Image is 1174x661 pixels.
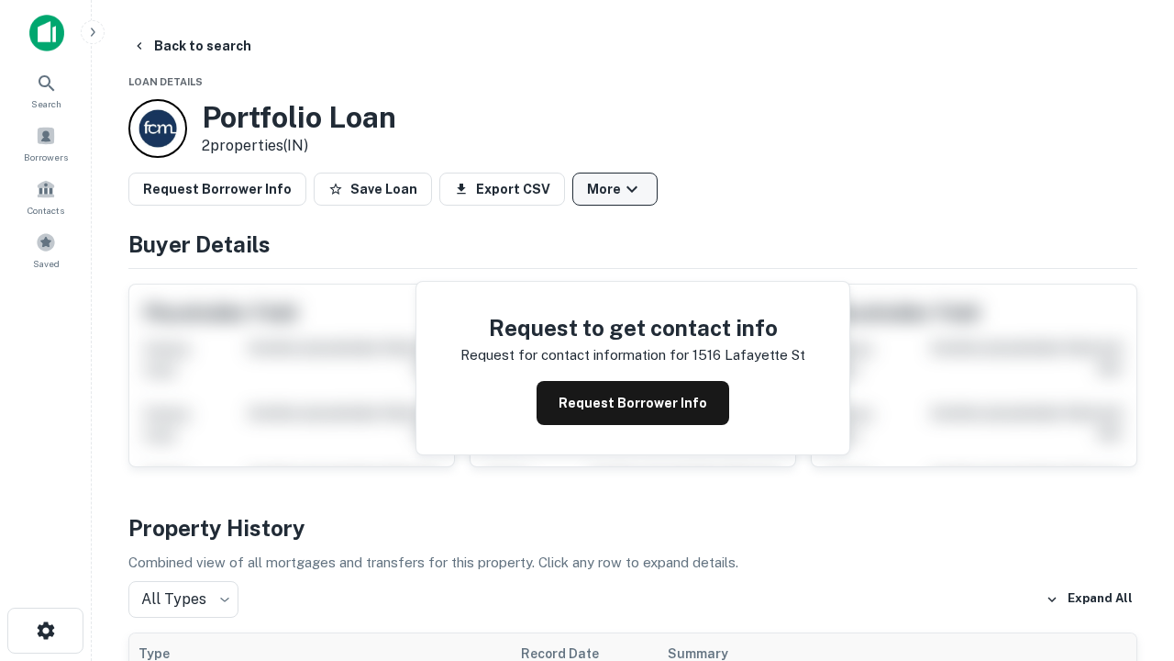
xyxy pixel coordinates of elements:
p: Combined view of all mortgages and transfers for this property. Click any row to expand details. [128,552,1137,574]
span: Search [31,96,61,111]
h4: Buyer Details [128,228,1137,261]
div: All Types [128,581,238,618]
h3: Portfolio Loan [202,100,396,135]
img: capitalize-icon.png [29,15,64,51]
button: Request Borrower Info [537,381,729,425]
a: Contacts [6,172,86,221]
p: 1516 lafayette st [692,344,805,366]
span: Saved [33,256,60,271]
span: Borrowers [24,150,68,164]
p: Request for contact information for [460,344,689,366]
button: Save Loan [314,173,432,206]
button: Export CSV [439,173,565,206]
a: Search [6,65,86,115]
button: Back to search [125,29,259,62]
span: Contacts [28,203,64,218]
h4: Request to get contact info [460,311,805,344]
a: Saved [6,225,86,274]
span: Loan Details [128,76,203,87]
button: Expand All [1041,586,1137,613]
a: Borrowers [6,118,86,168]
h4: Property History [128,511,1137,544]
iframe: Chat Widget [1082,455,1174,543]
p: 2 properties (IN) [202,135,396,157]
button: More [572,173,658,206]
button: Request Borrower Info [128,173,306,206]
